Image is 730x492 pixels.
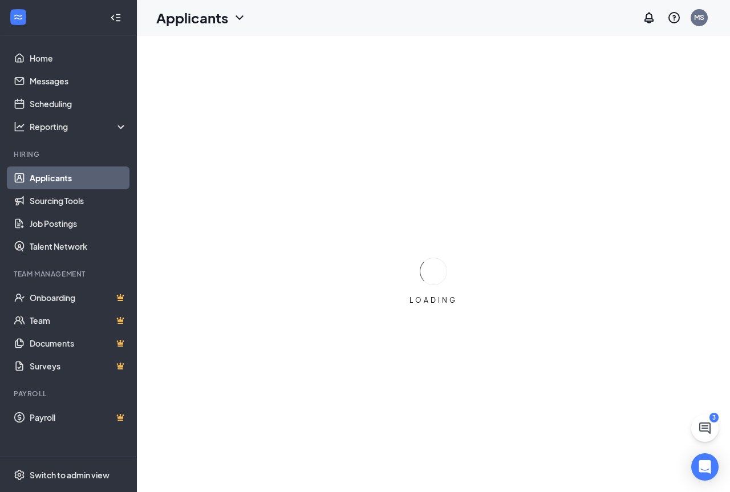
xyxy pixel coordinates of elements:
div: Payroll [14,389,125,399]
a: OnboardingCrown [30,286,127,309]
svg: Settings [14,469,25,481]
div: Team Management [14,269,125,279]
div: Switch to admin view [30,469,109,481]
div: MS [694,13,704,22]
svg: ChevronDown [233,11,246,25]
div: Open Intercom Messenger [691,453,719,481]
a: Applicants [30,166,127,189]
svg: Notifications [642,11,656,25]
a: SurveysCrown [30,355,127,377]
a: PayrollCrown [30,406,127,429]
div: LOADING [405,295,462,305]
div: Hiring [14,149,125,159]
svg: ChatActive [698,421,712,435]
a: Talent Network [30,235,127,258]
a: DocumentsCrown [30,332,127,355]
div: 3 [709,413,719,422]
button: ChatActive [691,414,719,442]
div: Reporting [30,121,128,132]
svg: Collapse [110,12,121,23]
a: TeamCrown [30,309,127,332]
svg: WorkstreamLogo [13,11,24,23]
a: Job Postings [30,212,127,235]
svg: QuestionInfo [667,11,681,25]
h1: Applicants [156,8,228,27]
a: Home [30,47,127,70]
svg: Analysis [14,121,25,132]
a: Sourcing Tools [30,189,127,212]
a: Scheduling [30,92,127,115]
a: Messages [30,70,127,92]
